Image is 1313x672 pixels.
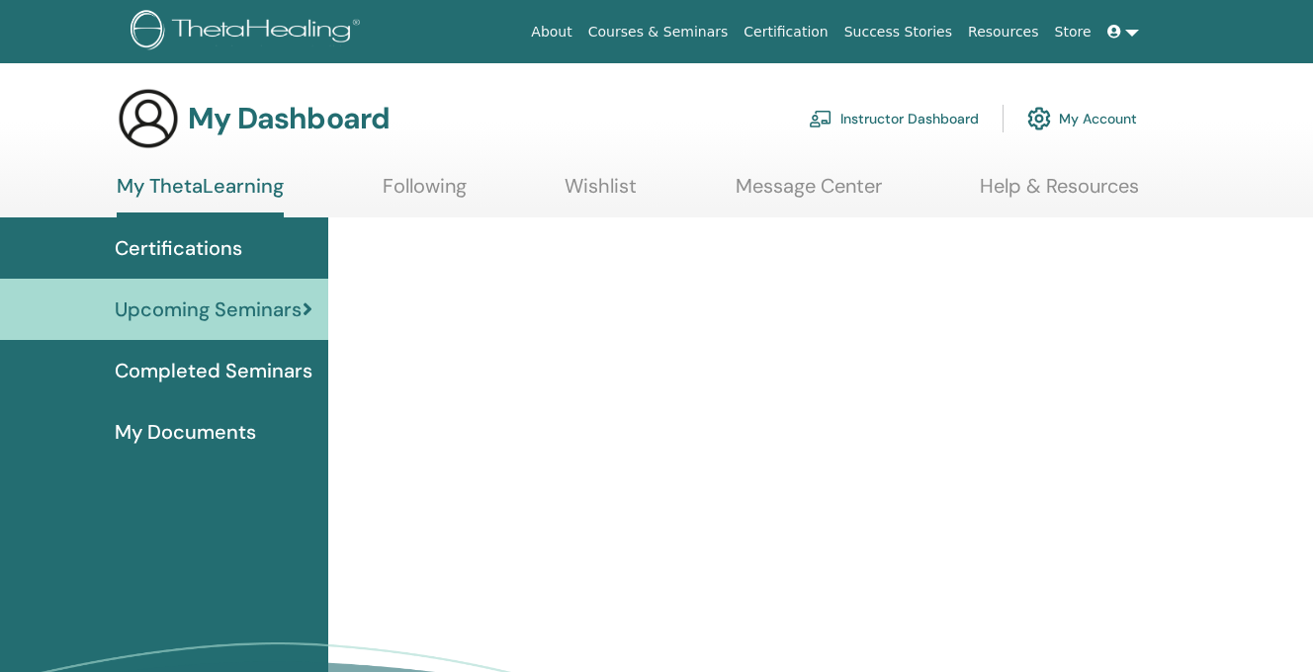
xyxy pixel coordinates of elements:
img: logo.png [131,10,367,54]
span: My Documents [115,417,256,447]
img: chalkboard-teacher.svg [809,110,832,127]
span: Upcoming Seminars [115,294,302,324]
a: My Account [1027,97,1137,140]
a: About [523,14,579,50]
a: My ThetaLearning [117,174,284,217]
span: Completed Seminars [115,356,312,385]
img: generic-user-icon.jpg [117,87,180,150]
img: cog.svg [1027,102,1051,135]
h3: My Dashboard [188,101,390,136]
span: Certifications [115,233,242,263]
a: Certification [736,14,835,50]
a: Message Center [736,174,882,212]
a: Success Stories [836,14,960,50]
a: Instructor Dashboard [809,97,979,140]
a: Help & Resources [980,174,1139,212]
a: Courses & Seminars [580,14,737,50]
a: Following [383,174,467,212]
a: Wishlist [565,174,637,212]
a: Resources [960,14,1047,50]
a: Store [1047,14,1099,50]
